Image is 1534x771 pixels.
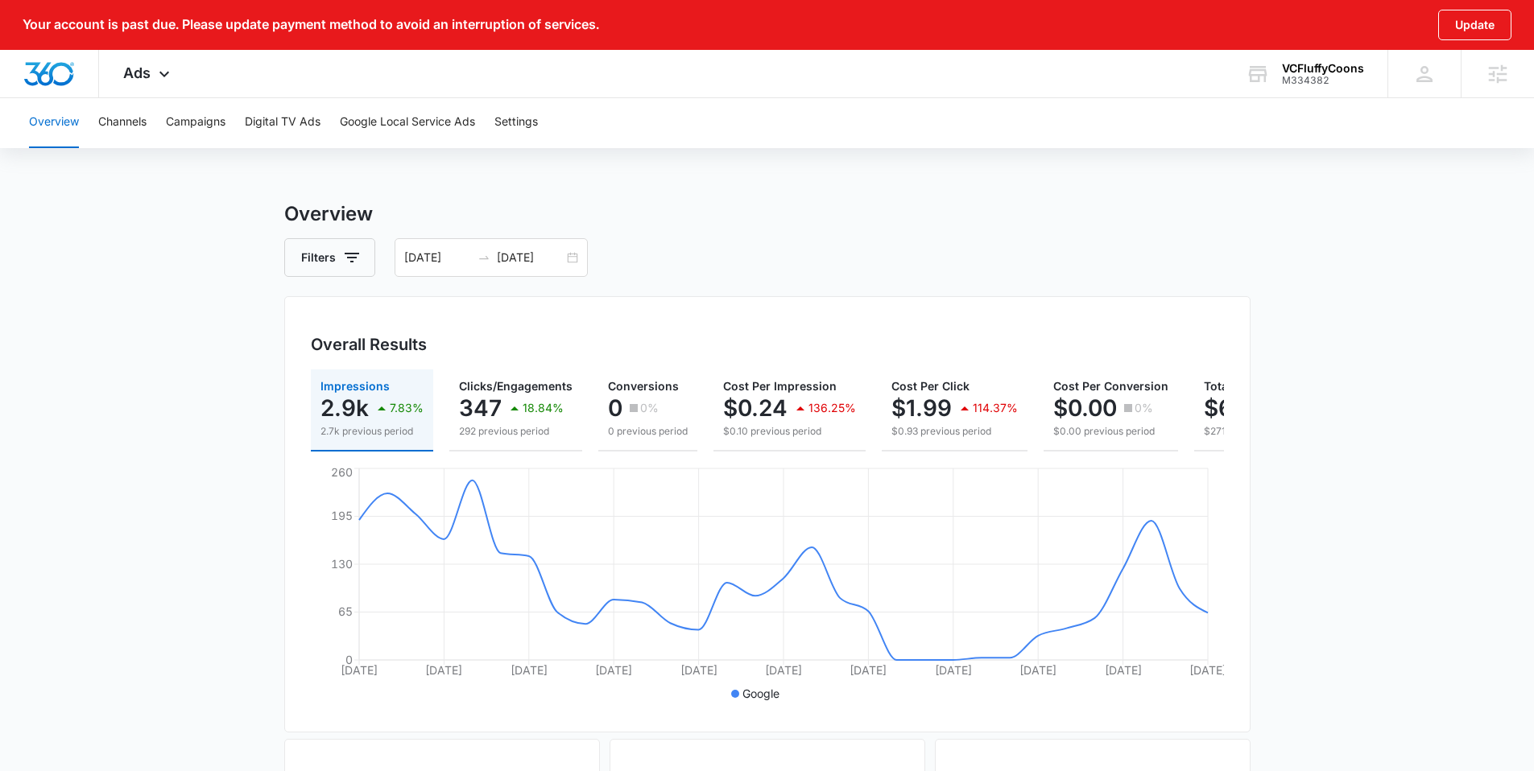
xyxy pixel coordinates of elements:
input: End date [497,249,564,266]
p: Google [742,685,779,702]
button: Channels [98,97,147,148]
p: 292 previous period [459,424,573,439]
div: Ads [99,50,198,97]
button: Update [1438,10,1511,40]
p: 0 previous period [608,424,688,439]
button: Digital TV Ads [245,97,320,148]
tspan: [DATE] [850,663,887,677]
span: Ads [123,64,151,81]
p: $1.99 [891,395,952,421]
tspan: [DATE] [341,663,378,677]
tspan: [DATE] [595,663,632,677]
p: 7.83% [390,402,424,414]
p: 114.37% [973,402,1018,414]
button: Filters [284,238,375,277]
button: Settings [494,97,538,148]
span: to [478,251,490,264]
tspan: [DATE] [765,663,802,677]
tspan: 130 [331,557,353,571]
p: $0.93 previous period [891,424,1018,439]
div: v 4.0.25 [45,26,79,39]
img: tab_keywords_by_traffic_grey.svg [160,93,173,106]
p: $0.10 previous period [723,424,856,439]
span: Conversions [608,379,679,393]
p: 2.7k previous period [320,424,424,439]
img: logo_orange.svg [26,26,39,39]
button: Campaigns [166,97,225,148]
p: Your account is past due. Please update payment method to avoid an interruption of services. [23,17,599,32]
p: 18.84% [523,402,564,414]
p: 136.25% [808,402,856,414]
div: Keywords by Traffic [178,95,271,105]
h3: Overview [284,200,1251,229]
img: tab_domain_overview_orange.svg [43,93,56,106]
div: Domain: [DOMAIN_NAME] [42,42,177,55]
tspan: [DATE] [680,663,717,677]
p: 347 [459,395,502,421]
input: Start date [404,249,471,266]
img: website_grey.svg [26,42,39,55]
tspan: [DATE] [425,663,462,677]
tspan: [DATE] [1019,663,1056,677]
button: Overview [29,97,79,148]
div: account name [1282,62,1364,75]
p: $0.00 [1053,395,1117,421]
p: 0 [608,395,622,421]
p: $271.01 previous period [1204,424,1363,439]
p: 0% [640,402,659,414]
span: Clicks/Engagements [459,379,573,393]
p: $690.38 [1204,395,1296,421]
span: Total Spend [1204,379,1270,393]
span: Cost Per Impression [723,379,837,393]
tspan: [DATE] [1189,663,1226,677]
tspan: [DATE] [510,663,547,677]
div: Domain Overview [61,95,144,105]
tspan: [DATE] [1104,663,1141,677]
span: swap-right [478,251,490,264]
button: Google Local Service Ads [340,97,475,148]
p: 0% [1135,402,1153,414]
span: Cost Per Conversion [1053,379,1168,393]
h3: Overall Results [311,332,427,357]
tspan: 65 [338,604,353,618]
span: Cost Per Click [891,379,970,393]
p: 2.9k [320,395,369,421]
p: $0.24 [723,395,788,421]
div: account id [1282,75,1364,86]
p: $0.00 previous period [1053,424,1168,439]
tspan: 260 [331,465,353,479]
tspan: 0 [345,653,353,666]
tspan: 195 [331,509,353,522]
span: Impressions [320,379,390,393]
tspan: [DATE] [934,663,971,677]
